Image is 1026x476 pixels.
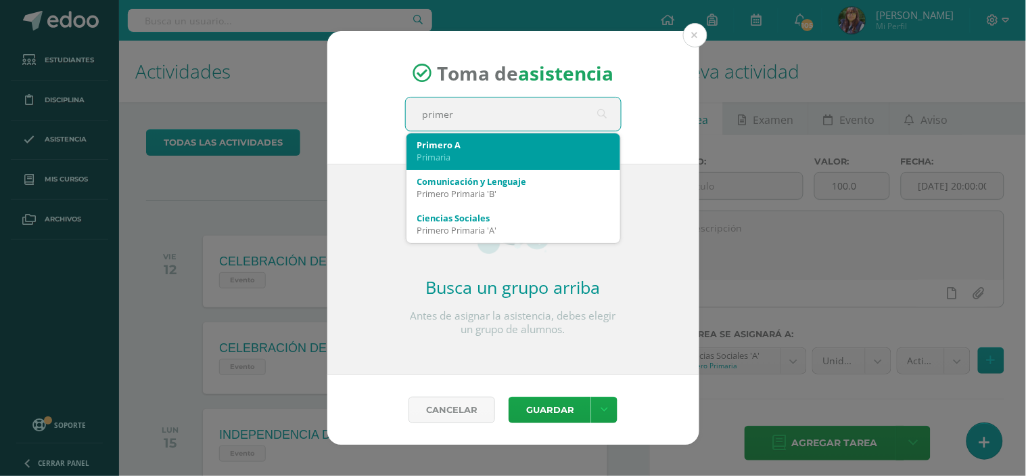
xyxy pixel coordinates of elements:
[437,60,613,86] span: Toma de
[518,60,613,86] strong: asistencia
[405,309,622,337] p: Antes de asignar la asistencia, debes elegir un grupo de alumnos.
[405,276,622,299] h2: Busca un grupo arriba
[509,397,591,423] button: Guardar
[417,188,609,200] div: Primero Primaria 'B'
[417,139,609,151] div: Primero A
[417,151,609,163] div: Primaria
[409,397,495,423] a: Cancelar
[417,212,609,224] div: Ciencias Sociales
[683,23,707,47] button: Close (Esc)
[406,98,621,131] input: Busca un grado o sección aquí...
[417,175,609,188] div: Comunicación y Lenguaje
[417,224,609,236] div: Primero Primaria 'A'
